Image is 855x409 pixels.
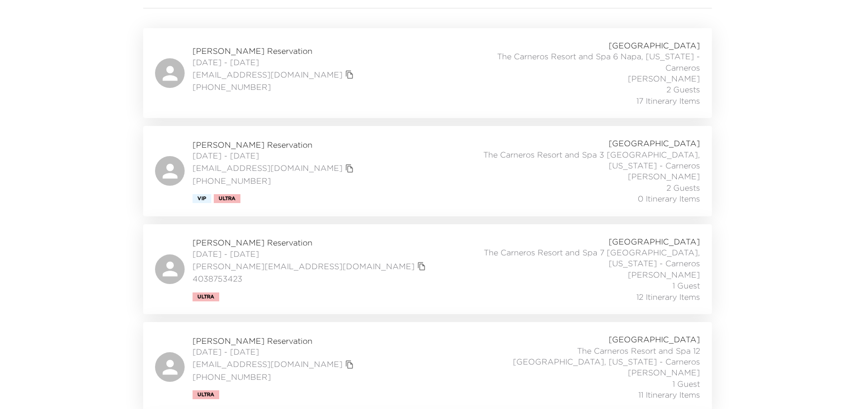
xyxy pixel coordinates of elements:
a: [EMAIL_ADDRESS][DOMAIN_NAME] [193,69,343,80]
span: [DATE] - [DATE] [193,248,428,259]
span: 11 Itinerary Items [638,389,700,400]
a: [EMAIL_ADDRESS][DOMAIN_NAME] [193,163,343,173]
span: The Carneros Resort and Spa 7 [GEOGRAPHIC_DATA], [US_STATE] - Carneros [482,247,700,269]
span: [PERSON_NAME] [628,73,700,84]
span: [PERSON_NAME] Reservation [193,139,356,150]
span: [PERSON_NAME] Reservation [193,335,356,346]
span: [PERSON_NAME] Reservation [193,45,356,56]
span: Ultra [197,392,214,398]
span: The Carneros Resort and Spa 6 Napa, [US_STATE] - Carneros [482,51,700,73]
span: 12 Itinerary Items [636,291,700,302]
span: [PHONE_NUMBER] [193,371,356,382]
span: Vip [197,196,206,202]
span: 0 Itinerary Items [638,193,700,204]
span: [PERSON_NAME] [628,269,700,280]
span: [DATE] - [DATE] [193,150,356,161]
a: [PERSON_NAME] Reservation[DATE] - [DATE][PERSON_NAME][EMAIL_ADDRESS][DOMAIN_NAME]copy primary mem... [143,224,712,314]
span: 1 Guest [672,280,700,291]
a: [PERSON_NAME][EMAIL_ADDRESS][DOMAIN_NAME] [193,261,415,272]
span: Ultra [219,196,235,202]
span: [DATE] - [DATE] [193,346,356,357]
span: [GEOGRAPHIC_DATA] [609,334,700,345]
span: 2 Guests [666,182,700,193]
span: [PERSON_NAME] [628,367,700,378]
span: [PERSON_NAME] [628,171,700,182]
a: [PERSON_NAME] Reservation[DATE] - [DATE][EMAIL_ADDRESS][DOMAIN_NAME]copy primary member email[PHO... [143,126,712,216]
span: [GEOGRAPHIC_DATA] [609,40,700,51]
span: [GEOGRAPHIC_DATA] [609,236,700,247]
button: copy primary member email [343,68,356,82]
span: [PHONE_NUMBER] [193,175,356,186]
span: Ultra [197,294,214,300]
a: [EMAIL_ADDRESS][DOMAIN_NAME] [193,359,343,369]
span: 17 Itinerary Items [636,95,700,106]
span: 4038753423 [193,273,428,284]
span: [PERSON_NAME] Reservation [193,237,428,248]
span: [DATE] - [DATE] [193,57,356,68]
span: 2 Guests [666,84,700,95]
span: 1 Guest [672,378,700,389]
button: copy primary member email [415,259,428,273]
a: [PERSON_NAME] Reservation[DATE] - [DATE][EMAIL_ADDRESS][DOMAIN_NAME]copy primary member email[PHO... [143,28,712,118]
span: The Carneros Resort and Spa 3 [GEOGRAPHIC_DATA], [US_STATE] - Carneros [482,149,700,171]
button: copy primary member email [343,162,356,175]
button: copy primary member email [343,358,356,371]
span: [PHONE_NUMBER] [193,82,356,92]
span: [GEOGRAPHIC_DATA] [609,138,700,149]
span: The Carneros Resort and Spa 12 [GEOGRAPHIC_DATA], [US_STATE] - Carneros [482,345,700,368]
